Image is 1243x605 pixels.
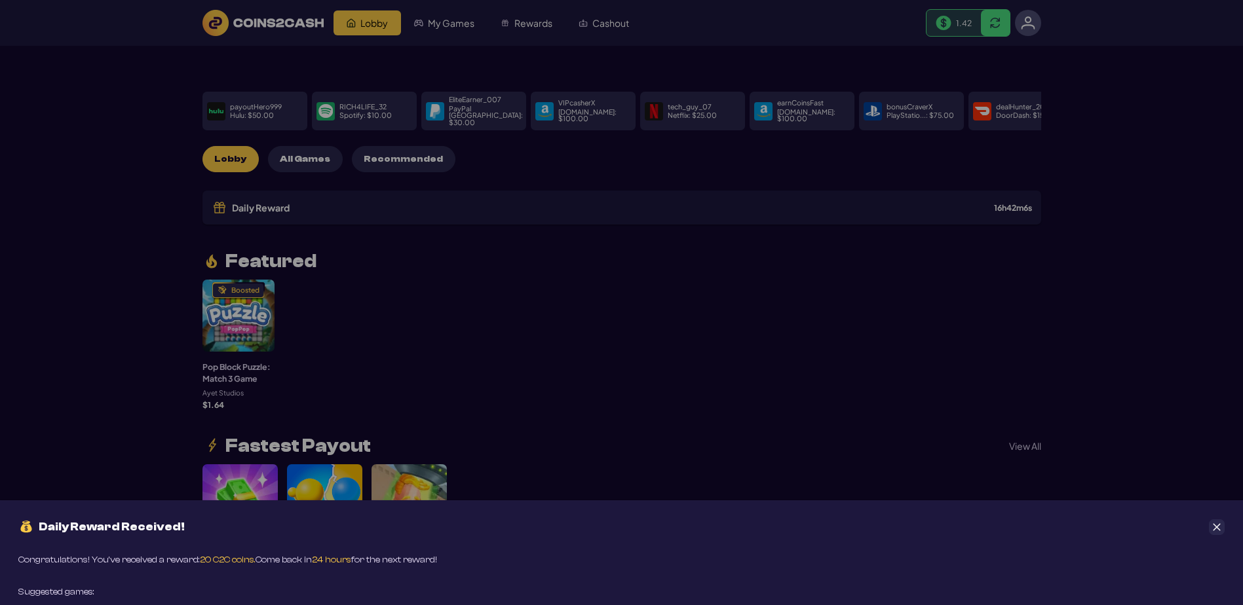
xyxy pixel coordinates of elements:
span: Daily Reward Received! [39,521,185,533]
div: Congratulations! You’ve received a reward: Come back in for the next reward! [18,553,437,567]
span: 24 hours [312,555,351,565]
div: Suggested games: [18,585,94,599]
img: money [18,519,34,535]
span: 20 C2C coins. [200,555,256,565]
button: Close [1209,519,1225,535]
